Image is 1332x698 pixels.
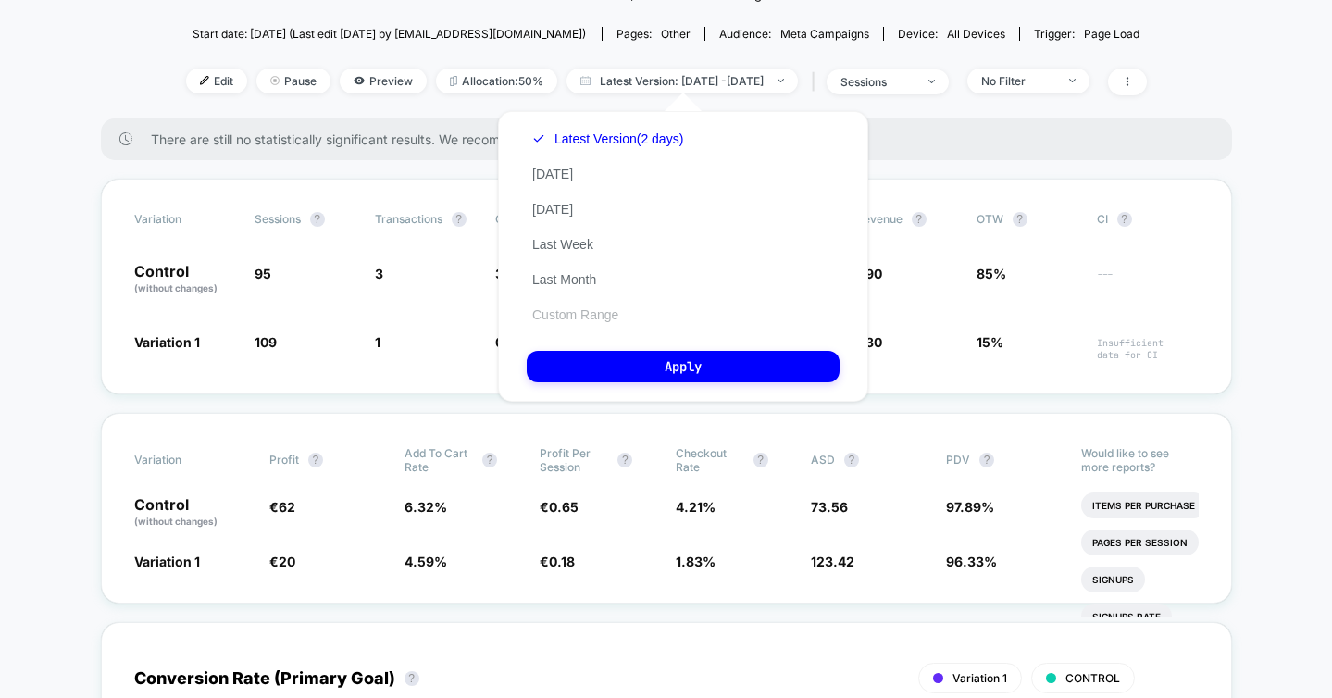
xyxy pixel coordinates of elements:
[527,166,579,182] button: [DATE]
[269,554,295,569] span: €
[946,499,994,515] span: 97.89 %
[255,334,277,350] span: 109
[134,334,200,350] span: Variation 1
[450,76,457,86] img: rebalance
[1081,530,1199,555] li: Pages Per Session
[134,264,236,295] p: Control
[540,554,575,569] span: €
[1097,268,1199,295] span: ---
[405,499,447,515] span: 6.32 %
[540,446,608,474] span: Profit Per Session
[436,69,557,93] span: Allocation: 50%
[193,27,586,41] span: Start date: [DATE] (Last edit [DATE] by [EMAIL_ADDRESS][DOMAIN_NAME])
[375,212,442,226] span: Transactions
[1097,212,1199,227] span: CI
[310,212,325,227] button: ?
[549,499,579,515] span: 0.65
[1117,212,1132,227] button: ?
[580,76,591,85] img: calendar
[340,69,427,93] span: Preview
[527,201,579,218] button: [DATE]
[616,27,691,41] div: Pages:
[1081,604,1172,629] li: Signups Rate
[778,79,784,82] img: end
[946,453,970,467] span: PDV
[482,453,497,467] button: ?
[279,499,295,515] span: 62
[151,131,1195,147] span: There are still no statistically significant results. We recommend waiting a few more days
[811,554,854,569] span: 123.42
[134,212,236,227] span: Variation
[719,27,869,41] div: Audience:
[883,27,1019,41] span: Device:
[452,212,467,227] button: ?
[134,282,218,293] span: (without changes)
[134,516,218,527] span: (without changes)
[1069,79,1076,82] img: end
[912,212,927,227] button: ?
[811,499,848,515] span: 73.56
[527,351,840,382] button: Apply
[952,671,1007,685] span: Variation 1
[977,334,1003,350] span: 15%
[977,266,1006,281] span: 85%
[255,266,271,281] span: 95
[840,75,915,89] div: sessions
[1084,27,1139,41] span: Page Load
[255,212,301,226] span: Sessions
[405,446,473,474] span: Add To Cart Rate
[661,27,691,41] span: other
[540,499,579,515] span: €
[928,80,935,83] img: end
[946,554,997,569] span: 96.33 %
[527,131,689,147] button: Latest Version(2 days)
[1013,212,1027,227] button: ?
[527,271,602,288] button: Last Month
[200,76,209,85] img: edit
[375,334,380,350] span: 1
[977,212,1078,227] span: OTW
[308,453,323,467] button: ?
[566,69,798,93] span: Latest Version: [DATE] - [DATE]
[549,554,575,569] span: 0.18
[676,446,744,474] span: Checkout Rate
[753,453,768,467] button: ?
[527,306,624,323] button: Custom Range
[186,69,247,93] span: Edit
[134,554,200,569] span: Variation 1
[807,69,827,95] span: |
[811,453,835,467] span: ASD
[617,453,632,467] button: ?
[676,499,716,515] span: 4.21 %
[844,453,859,467] button: ?
[375,266,383,281] span: 3
[979,453,994,467] button: ?
[1081,567,1145,592] li: Signups
[134,497,251,529] p: Control
[405,554,447,569] span: 4.59 %
[1081,446,1198,474] p: Would like to see more reports?
[269,499,295,515] span: €
[270,76,280,85] img: end
[527,236,599,253] button: Last Week
[1065,671,1120,685] span: CONTROL
[405,671,419,686] button: ?
[780,27,869,41] span: Meta campaigns
[269,453,299,467] span: Profit
[1034,27,1139,41] div: Trigger:
[676,554,716,569] span: 1.83 %
[1081,492,1206,518] li: Items Per Purchase
[981,74,1055,88] div: No Filter
[256,69,330,93] span: Pause
[1097,337,1199,361] span: Insufficient data for CI
[134,446,236,474] span: Variation
[279,554,295,569] span: 20
[947,27,1005,41] span: all devices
